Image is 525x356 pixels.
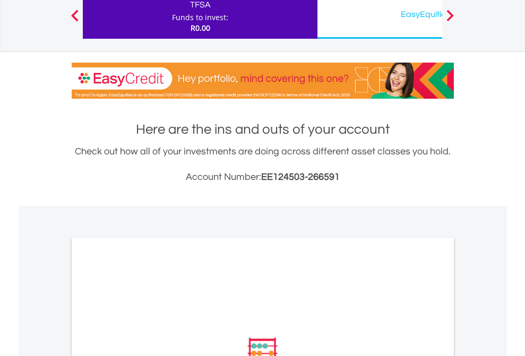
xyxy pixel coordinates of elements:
[172,12,228,23] div: Funds to invest:
[440,15,461,25] button: Next
[261,172,340,182] span: EE124503-266591
[72,120,454,139] h1: Here are the ins and outs of your account
[72,63,454,99] img: EasyCredit Promotion Banner
[72,170,454,185] h3: Account Number:
[191,23,210,33] span: R0.00
[72,144,454,185] div: Check out how all of your investments are doing across different asset classes you hold.
[64,15,85,25] button: Previous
